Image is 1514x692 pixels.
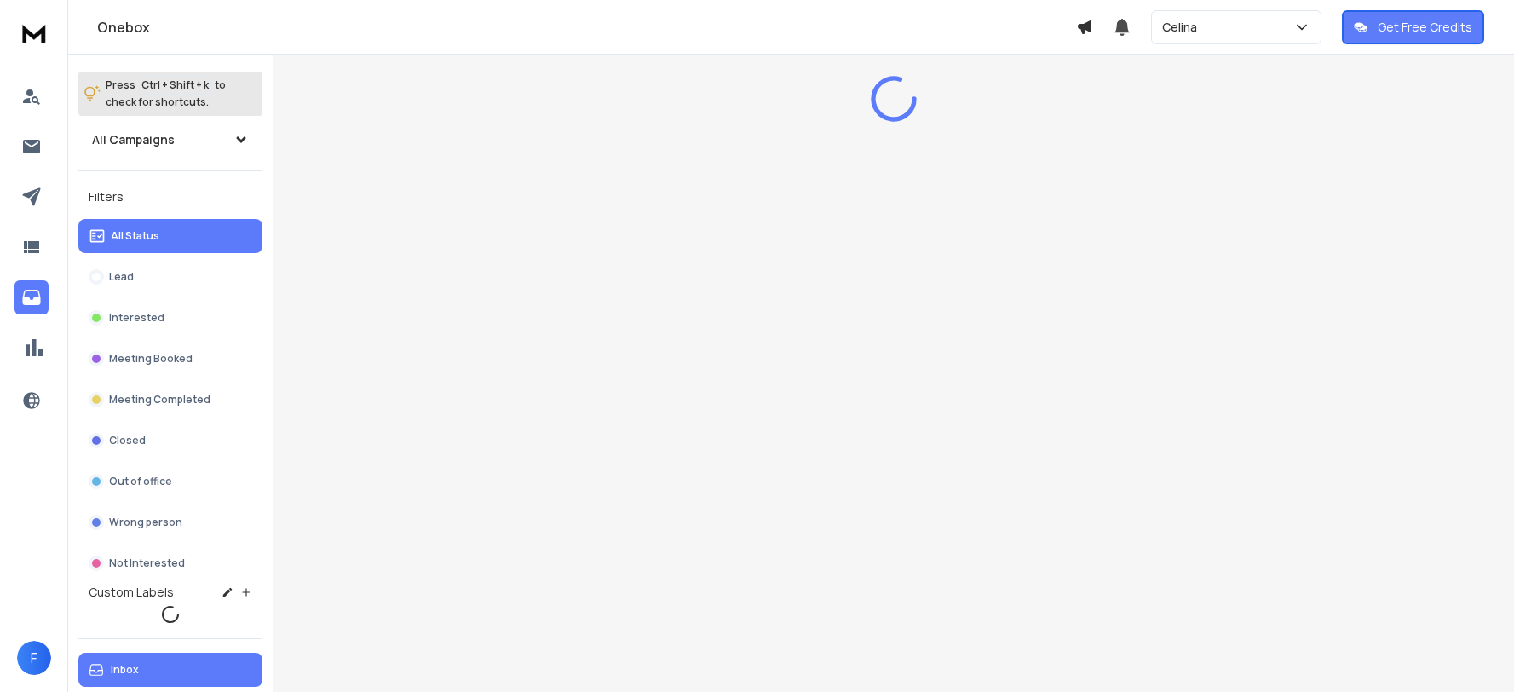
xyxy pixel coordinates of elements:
p: Get Free Credits [1378,19,1472,36]
button: Not Interested [78,546,262,580]
button: All Status [78,219,262,253]
button: Meeting Booked [78,342,262,376]
button: Meeting Completed [78,383,262,417]
p: Inbox [111,663,139,677]
h1: All Campaigns [92,131,175,148]
p: All Status [111,229,159,243]
button: Interested [78,301,262,335]
p: Wrong person [109,516,182,529]
p: Closed [109,434,146,447]
button: Get Free Credits [1342,10,1484,44]
button: All Campaigns [78,123,262,157]
button: Closed [78,424,262,458]
h3: Filters [78,185,262,209]
button: F [17,641,51,675]
p: Meeting Completed [109,393,210,407]
h3: Custom Labels [89,584,174,601]
p: Not Interested [109,556,185,570]
button: Out of office [78,464,262,499]
p: Out of office [109,475,172,488]
h1: Onebox [97,17,1076,37]
button: Wrong person [78,505,262,539]
button: Lead [78,260,262,294]
p: Lead [109,270,134,284]
button: Inbox [78,653,262,687]
span: Ctrl + Shift + k [139,75,211,95]
p: Interested [109,311,164,325]
p: Meeting Booked [109,352,193,366]
p: Celina [1162,19,1204,36]
p: Press to check for shortcuts. [106,77,226,111]
img: logo [17,17,51,49]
